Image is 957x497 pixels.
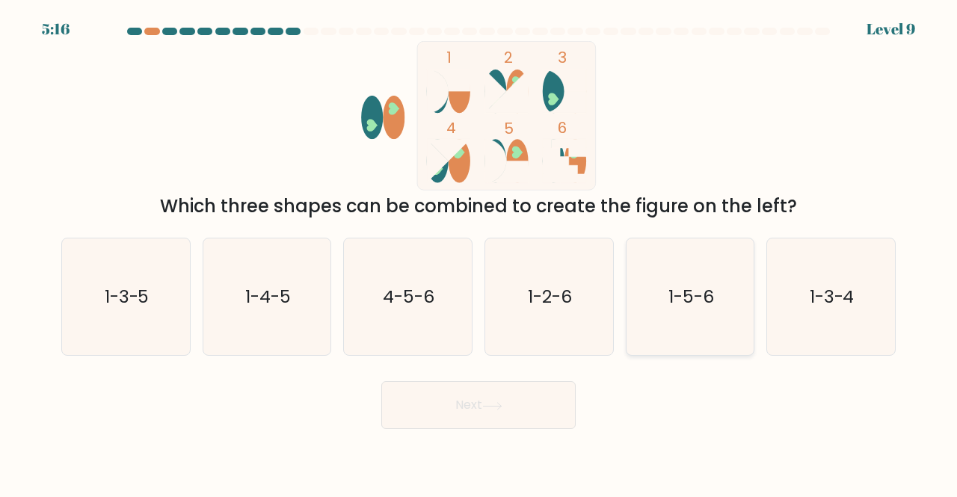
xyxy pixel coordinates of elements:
[867,18,915,40] div: Level 9
[446,117,456,138] tspan: 4
[42,18,70,40] div: 5:16
[70,193,887,220] div: Which three shapes can be combined to create the figure on the left?
[528,284,572,309] text: 1-2-6
[558,47,567,68] tspan: 3
[105,284,150,309] text: 1-3-5
[558,117,567,138] tspan: 6
[381,381,576,429] button: Next
[810,284,855,309] text: 1-3-4
[446,47,452,68] tspan: 1
[668,284,714,309] text: 1-5-6
[384,284,435,309] text: 4-5-6
[504,47,513,68] tspan: 2
[504,118,514,139] tspan: 5
[245,284,291,309] text: 1-4-5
